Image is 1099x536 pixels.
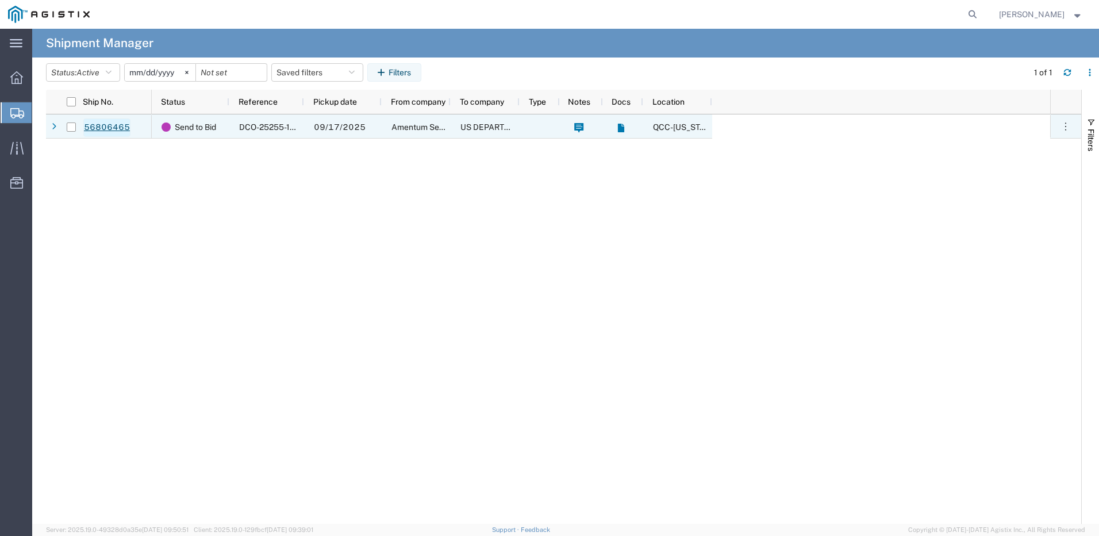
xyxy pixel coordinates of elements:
span: 09/17/2025 [314,122,366,132]
span: Docs [612,97,631,106]
a: Feedback [521,526,550,533]
span: Client: 2025.19.0-129fbcf [194,526,313,533]
button: Filters [367,63,421,82]
input: Not set [125,64,195,81]
span: US DEPARTMENT OF DEFENSE -USAF [460,122,603,132]
span: Active [76,68,99,77]
span: Ship No. [83,97,113,106]
span: From company [391,97,445,106]
span: [DATE] 09:50:51 [142,526,189,533]
h4: Shipment Manager [46,29,153,58]
span: Amentum Services, Inc. [391,122,478,132]
span: Send to Bid [175,115,216,139]
span: Type [529,97,546,106]
span: Filters [1086,129,1096,151]
button: Status:Active [46,63,120,82]
span: Location [652,97,685,106]
span: Notes [568,97,590,106]
img: logo [8,6,90,23]
a: Support [492,526,521,533]
span: DCO-25255-168104 [239,122,314,132]
span: Esmeralda Chaparro [999,8,1065,21]
span: [DATE] 09:39:01 [267,526,313,533]
input: Not set [196,64,267,81]
span: Copyright © [DATE]-[DATE] Agistix Inc., All Rights Reserved [908,525,1085,535]
span: Pickup date [313,97,357,106]
button: [PERSON_NAME] [998,7,1083,21]
span: To company [460,97,504,106]
button: Saved filters [271,63,363,82]
span: Server: 2025.19.0-49328d0a35e [46,526,189,533]
span: Reference [239,97,278,106]
a: 56806465 [83,118,130,137]
div: 1 of 1 [1034,67,1054,79]
span: QCC-Texas [653,122,717,132]
span: Status [161,97,185,106]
